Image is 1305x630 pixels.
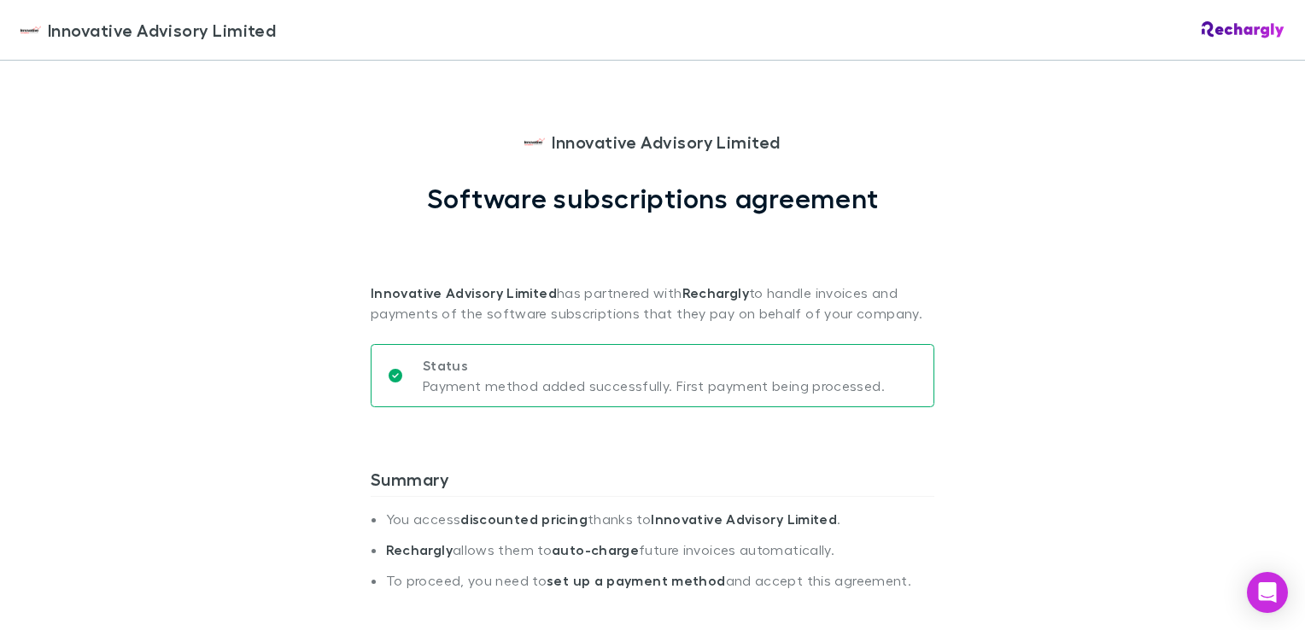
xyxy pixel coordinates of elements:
li: To proceed, you need to and accept this agreement. [386,572,934,603]
p: Payment method added successfully. First payment being processed. [423,376,885,396]
h1: Software subscriptions agreement [427,182,879,214]
strong: Innovative Advisory Limited [651,510,837,528]
strong: set up a payment method [547,572,725,589]
strong: Innovative Advisory Limited [371,284,557,301]
strong: auto-charge [552,541,639,558]
li: allows them to future invoices automatically. [386,541,934,572]
h3: Summary [371,469,934,496]
span: Innovative Advisory Limited [552,129,780,155]
span: Innovative Advisory Limited [48,17,276,43]
strong: Rechargly [682,284,749,301]
strong: Rechargly [386,541,453,558]
p: Status [423,355,885,376]
li: You access thanks to . [386,510,934,541]
strong: discounted pricing [460,510,588,528]
div: Open Intercom Messenger [1247,572,1288,613]
img: Rechargly Logo [1202,21,1285,38]
p: has partnered with to handle invoices and payments of the software subscriptions that they pay on... [371,214,934,324]
img: Innovative Advisory Limited's Logo [20,20,41,40]
img: Innovative Advisory Limited's Logo [524,131,545,152]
